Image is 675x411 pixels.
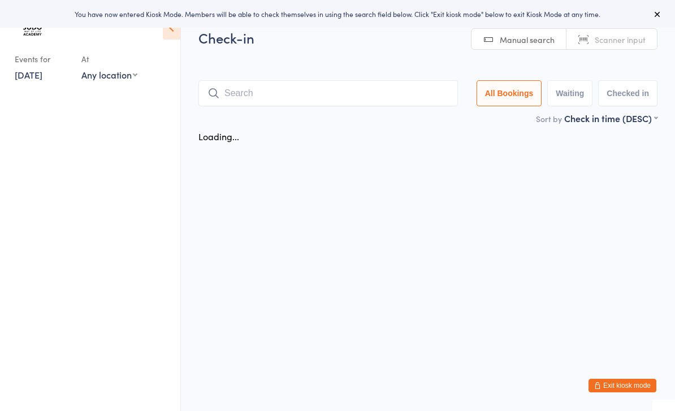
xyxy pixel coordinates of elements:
[198,80,458,106] input: Search
[198,28,657,47] h2: Check-in
[589,379,656,392] button: Exit kiosk mode
[81,68,137,81] div: Any location
[598,80,657,106] button: Checked in
[536,113,562,124] label: Sort by
[15,68,42,81] a: [DATE]
[18,9,657,19] div: You have now entered Kiosk Mode. Members will be able to check themselves in using the search fie...
[198,130,239,142] div: Loading...
[595,34,646,45] span: Scanner input
[547,80,592,106] button: Waiting
[477,80,542,106] button: All Bookings
[15,50,70,68] div: Events for
[81,50,137,68] div: At
[564,112,657,124] div: Check in time (DESC)
[500,34,555,45] span: Manual search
